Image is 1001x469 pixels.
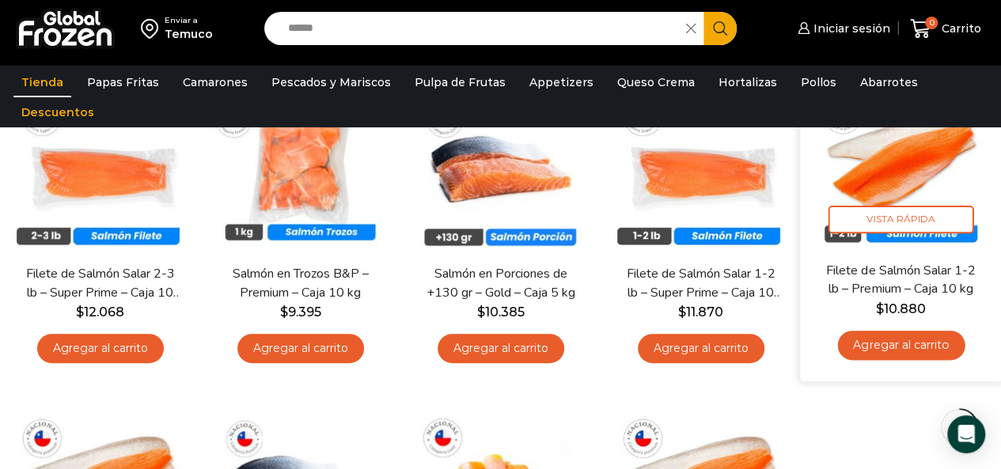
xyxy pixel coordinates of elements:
[810,21,890,36] span: Iniciar sesión
[264,67,399,97] a: Pescados y Mariscos
[703,12,737,45] button: Search button
[876,301,926,316] bdi: 10.880
[828,206,974,233] span: Vista Rápida
[421,265,580,301] a: Salmón en Porciones de +130 gr – Gold – Caja 5 kg
[21,265,180,301] a: Filete de Salmón Salar 2-3 lb – Super Prime – Caja 10 kg
[925,17,938,29] span: 0
[837,331,965,360] a: Agregar al carrito: “Filete de Salmón Salar 1-2 lb – Premium - Caja 10 kg”
[852,67,926,97] a: Abarrotes
[521,67,601,97] a: Appetizers
[237,334,364,363] a: Agregar al carrito: “Salmón en Trozos B&P - Premium – Caja 10 kg”
[794,13,890,44] a: Iniciar sesión
[438,334,564,363] a: Agregar al carrito: “Salmón en Porciones de +130 gr - Gold - Caja 5 kg”
[638,334,764,363] a: Agregar al carrito: “Filete de Salmón Salar 1-2 lb - Super Prime - Caja 10 kg”
[37,334,164,363] a: Agregar al carrito: “Filete de Salmón Salar 2-3 lb - Super Prime - Caja 10 kg”
[221,265,380,301] a: Salmón en Trozos B&P – Premium – Caja 10 kg
[609,67,703,97] a: Queso Crema
[477,304,485,320] span: $
[621,265,780,301] a: Filete de Salmón Salar 1-2 lb – Super Prime – Caja 10 kg
[477,304,525,320] bdi: 10.385
[407,67,514,97] a: Pulpa de Frutas
[280,304,288,320] span: $
[13,97,102,127] a: Descuentos
[165,15,213,26] div: Enviar a
[76,304,124,320] bdi: 12.068
[678,304,723,320] bdi: 11.870
[280,304,321,320] bdi: 9.395
[711,67,785,97] a: Hortalizas
[175,67,256,97] a: Camarones
[876,301,884,316] span: $
[79,67,167,97] a: Papas Fritas
[13,67,71,97] a: Tienda
[141,15,165,42] img: address-field-icon.svg
[76,304,84,320] span: $
[821,262,980,299] a: Filete de Salmón Salar 1-2 lb – Premium – Caja 10 kg
[906,10,985,47] a: 0 Carrito
[793,67,844,97] a: Pollos
[947,415,985,453] div: Open Intercom Messenger
[678,304,686,320] span: $
[938,21,981,36] span: Carrito
[165,26,213,42] div: Temuco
